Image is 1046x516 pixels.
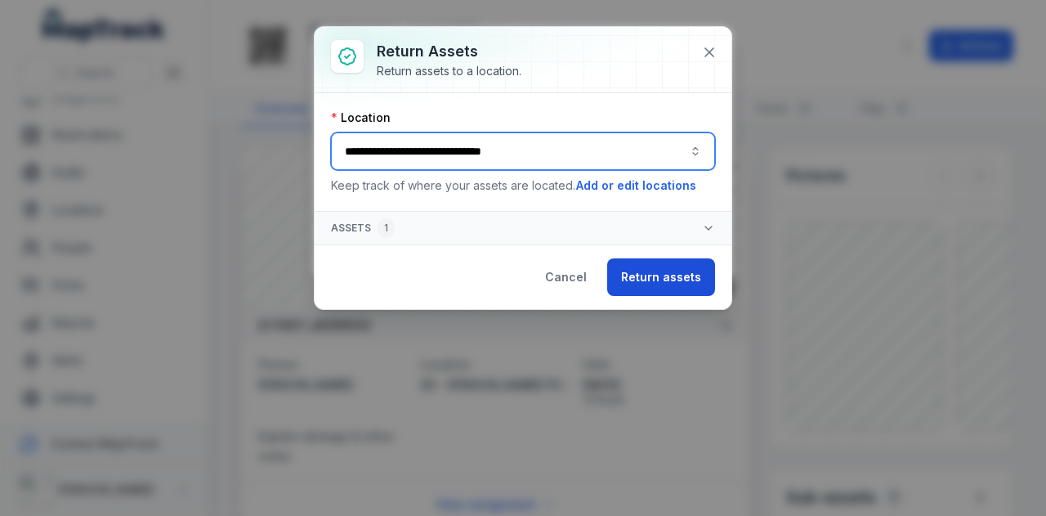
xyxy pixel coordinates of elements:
[377,63,521,79] div: Return assets to a location.
[575,177,697,195] button: Add or edit locations
[377,40,521,63] h3: Return assets
[331,177,715,195] p: Keep track of where your assets are located.
[315,212,731,245] button: Assets1
[607,258,715,296] button: Return assets
[531,258,601,296] button: Cancel
[331,218,395,238] span: Assets
[331,110,391,126] label: Location
[378,218,395,238] div: 1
